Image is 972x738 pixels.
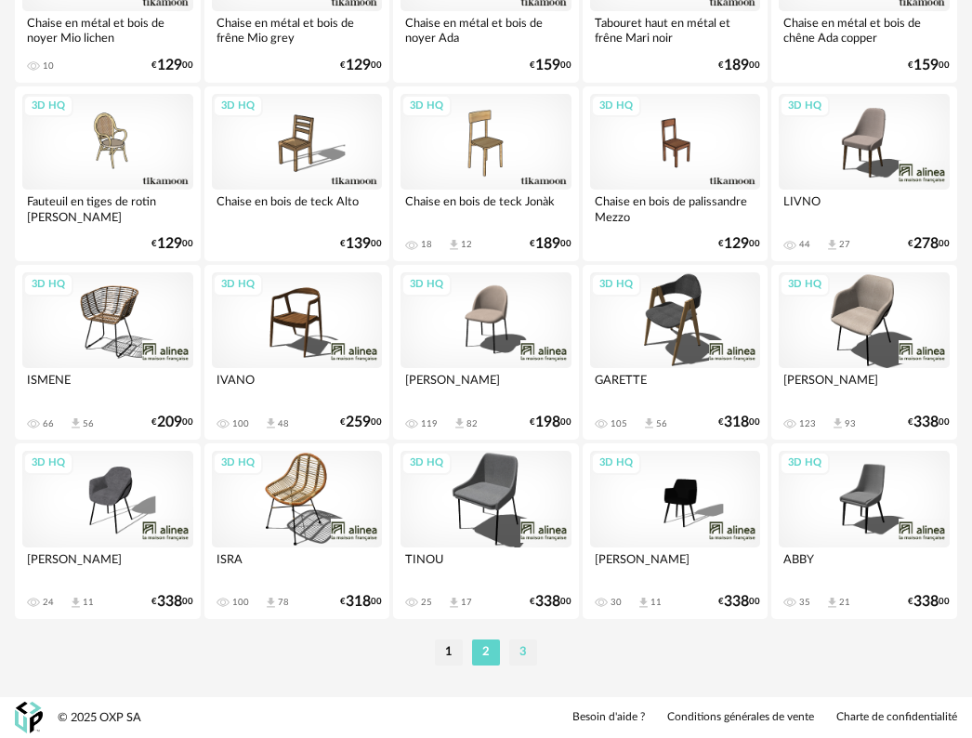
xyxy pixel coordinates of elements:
[583,443,768,618] a: 3D HQ [PERSON_NAME] 30 Download icon 11 €33800
[393,443,579,618] a: 3D HQ TINOU 25 Download icon 17 €33800
[157,238,182,250] span: 129
[421,597,432,608] div: 25
[825,596,839,610] span: Download icon
[212,368,383,405] div: IVANO
[656,418,667,429] div: 56
[590,190,761,227] div: Chaise en bois de palissandre Mezzo
[913,596,939,608] span: 338
[232,418,249,429] div: 100
[771,86,957,261] a: 3D HQ LIVNO 44 Download icon 27 €27800
[461,597,472,608] div: 17
[583,265,768,440] a: 3D HQ GARETTE 105 Download icon 56 €31800
[69,596,83,610] span: Download icon
[590,547,761,585] div: [PERSON_NAME]
[466,418,478,429] div: 82
[718,416,760,428] div: € 00
[213,273,263,297] div: 3D HQ
[435,639,463,666] li: 1
[799,239,810,250] div: 44
[58,710,141,726] div: © 2025 OXP SA
[913,238,939,250] span: 278
[204,86,390,261] a: 3D HQ Chaise en bois de teck Alto €13900
[535,59,560,72] span: 159
[401,368,571,405] div: [PERSON_NAME]
[836,710,957,725] a: Charte de confidentialité
[908,59,950,72] div: € 00
[23,273,73,297] div: 3D HQ
[401,452,452,475] div: 3D HQ
[157,596,182,608] span: 338
[278,597,289,608] div: 78
[535,238,560,250] span: 189
[839,597,850,608] div: 21
[83,597,94,608] div: 11
[530,238,571,250] div: € 00
[213,95,263,118] div: 3D HQ
[23,452,73,475] div: 3D HQ
[718,59,760,72] div: € 00
[22,11,193,48] div: Chaise en métal et bois de noyer Mio lichen
[212,190,383,227] div: Chaise en bois de teck Alto
[913,416,939,428] span: 338
[340,416,382,428] div: € 00
[718,238,760,250] div: € 00
[908,416,950,428] div: € 00
[346,416,371,428] span: 259
[204,265,390,440] a: 3D HQ IVANO 100 Download icon 48 €25900
[213,452,263,475] div: 3D HQ
[913,59,939,72] span: 159
[401,547,571,585] div: TINOU
[393,265,579,440] a: 3D HQ [PERSON_NAME] 119 Download icon 82 €19800
[839,239,850,250] div: 27
[340,596,382,608] div: € 00
[157,416,182,428] span: 209
[530,59,571,72] div: € 00
[212,11,383,48] div: Chaise en métal et bois de frêne Mio grey
[831,416,845,430] span: Download icon
[799,418,816,429] div: 123
[22,547,193,585] div: [PERSON_NAME]
[151,416,193,428] div: € 00
[278,418,289,429] div: 48
[845,418,856,429] div: 93
[779,547,950,585] div: ABBY
[264,416,278,430] span: Download icon
[401,95,452,118] div: 3D HQ
[43,418,54,429] div: 66
[472,639,500,666] li: 2
[771,443,957,618] a: 3D HQ ABBY 35 Download icon 21 €33800
[530,416,571,428] div: € 00
[69,416,83,430] span: Download icon
[43,597,54,608] div: 24
[151,238,193,250] div: € 00
[346,238,371,250] span: 139
[779,190,950,227] div: LIVNO
[637,596,650,610] span: Download icon
[611,418,627,429] div: 105
[724,596,749,608] span: 338
[83,418,94,429] div: 56
[15,86,201,261] a: 3D HQ Fauteuil en tiges de rotin [PERSON_NAME] €12900
[718,596,760,608] div: € 00
[204,443,390,618] a: 3D HQ ISRA 100 Download icon 78 €31800
[780,95,830,118] div: 3D HQ
[461,239,472,250] div: 12
[15,702,43,734] img: OXP
[23,95,73,118] div: 3D HQ
[421,418,438,429] div: 119
[780,452,830,475] div: 3D HQ
[590,11,761,48] div: Tabouret haut en métal et frêne Mari noir
[15,443,201,618] a: 3D HQ [PERSON_NAME] 24 Download icon 11 €33800
[530,596,571,608] div: € 00
[22,368,193,405] div: ISMENE
[15,265,201,440] a: 3D HQ ISMENE 66 Download icon 56 €20900
[591,452,641,475] div: 3D HQ
[908,238,950,250] div: € 00
[591,95,641,118] div: 3D HQ
[591,273,641,297] div: 3D HQ
[572,710,645,725] a: Besoin d'aide ?
[779,11,950,48] div: Chaise en métal et bois de chêne Ada copper
[771,265,957,440] a: 3D HQ [PERSON_NAME] 123 Download icon 93 €33800
[232,597,249,608] div: 100
[401,11,571,48] div: Chaise en métal et bois de noyer Ada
